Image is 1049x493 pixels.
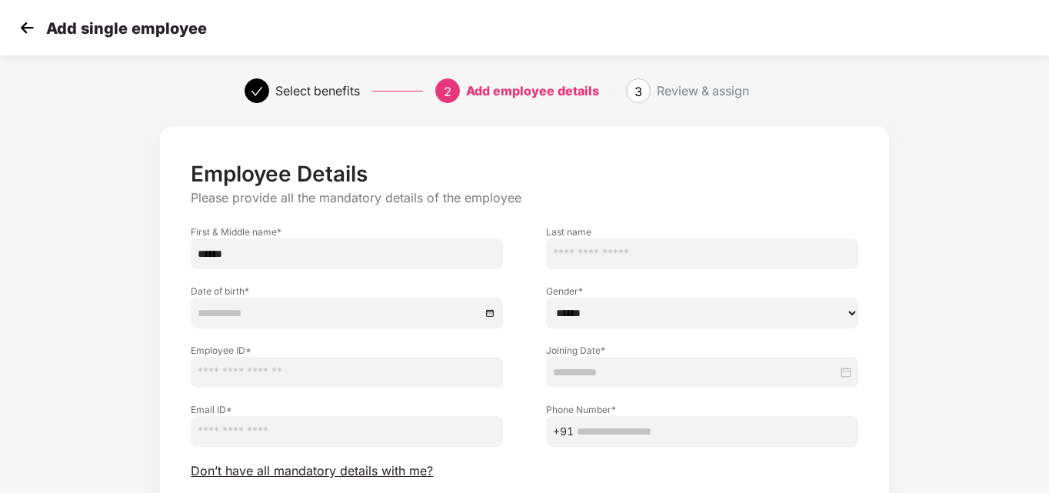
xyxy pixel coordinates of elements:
[634,84,642,99] span: 3
[191,344,503,357] label: Employee ID
[275,78,360,103] div: Select benefits
[546,344,858,357] label: Joining Date
[657,78,749,103] div: Review & assign
[466,78,599,103] div: Add employee details
[191,463,433,479] span: Don’t have all mandatory details with me?
[191,403,503,416] label: Email ID
[444,84,451,99] span: 2
[15,16,38,39] img: svg+xml;base64,PHN2ZyB4bWxucz0iaHR0cDovL3d3dy53My5vcmcvMjAwMC9zdmciIHdpZHRoPSIzMCIgaGVpZ2h0PSIzMC...
[546,285,858,298] label: Gender
[191,161,858,187] p: Employee Details
[191,225,503,238] label: First & Middle name
[553,423,574,440] span: +91
[191,190,858,206] p: Please provide all the mandatory details of the employee
[546,225,858,238] label: Last name
[251,85,263,98] span: check
[546,403,858,416] label: Phone Number
[191,285,503,298] label: Date of birth
[46,19,207,38] p: Add single employee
